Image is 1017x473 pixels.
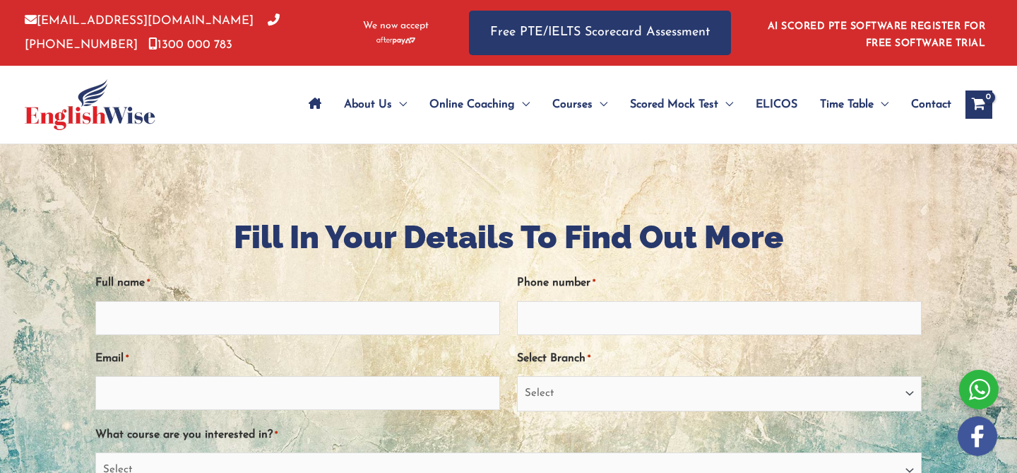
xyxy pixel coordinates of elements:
span: About Us [344,80,392,129]
label: Full name [95,271,150,295]
a: View Shopping Cart, empty [965,90,992,119]
a: Time TableMenu Toggle [809,80,900,129]
span: We now accept [363,19,429,33]
label: Email [95,347,129,370]
a: Online CoachingMenu Toggle [418,80,541,129]
a: Free PTE/IELTS Scorecard Assessment [469,11,731,55]
h1: Fill In Your Details To Find Out More [95,215,922,259]
a: ELICOS [744,80,809,129]
aside: Header Widget 1 [759,10,992,56]
span: Menu Toggle [874,80,888,129]
span: Contact [911,80,951,129]
a: Scored Mock TestMenu Toggle [619,80,744,129]
a: 1300 000 783 [148,39,232,51]
label: Select Branch [517,347,590,370]
img: cropped-ew-logo [25,79,155,130]
img: white-facebook.png [958,416,997,456]
span: Menu Toggle [718,80,733,129]
span: ELICOS [756,80,797,129]
label: What course are you interested in? [95,424,278,447]
span: Scored Mock Test [630,80,718,129]
a: Contact [900,80,951,129]
span: Menu Toggle [593,80,607,129]
span: Courses [552,80,593,129]
span: Menu Toggle [392,80,407,129]
span: Online Coaching [429,80,515,129]
span: Menu Toggle [515,80,530,129]
a: About UsMenu Toggle [333,80,418,129]
span: Time Table [820,80,874,129]
a: [PHONE_NUMBER] [25,15,280,50]
a: [EMAIL_ADDRESS][DOMAIN_NAME] [25,15,254,27]
a: CoursesMenu Toggle [541,80,619,129]
label: Phone number [517,271,595,295]
a: AI SCORED PTE SOFTWARE REGISTER FOR FREE SOFTWARE TRIAL [768,21,986,49]
img: Afterpay-Logo [376,37,415,45]
nav: Site Navigation: Main Menu [297,80,951,129]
